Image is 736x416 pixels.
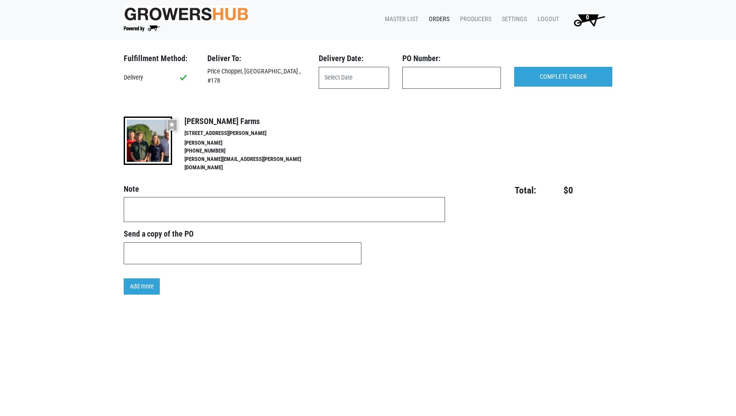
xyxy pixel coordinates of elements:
img: Cart [570,11,609,29]
span: 0 [586,14,589,21]
li: [PERSON_NAME][EMAIL_ADDRESS][PERSON_NAME][DOMAIN_NAME] [184,155,320,172]
h4: Note [124,184,445,194]
li: [PERSON_NAME] [184,139,320,147]
a: Add more [124,278,160,295]
h3: Fulfillment Method: [124,54,194,63]
li: [PHONE_NUMBER] [184,147,320,155]
h3: Deliver To: [207,54,305,63]
div: Price Chopper, [GEOGRAPHIC_DATA] , #178 [201,67,312,86]
input: COMPLETE ORDER [514,67,612,87]
a: Producers [453,11,495,28]
img: thumbnail-8a08f3346781c529aa742b86dead986c.jpg [124,117,172,165]
a: Master List [378,11,422,28]
img: original-fc7597fdc6adbb9d0e2ae620e786d1a2.jpg [124,6,249,22]
h3: Delivery Date: [319,54,389,63]
a: Settings [495,11,530,28]
h4: $0 [541,185,573,196]
h3: PO Number: [402,54,500,63]
a: Logout [530,11,563,28]
li: [STREET_ADDRESS][PERSON_NAME] [184,129,320,138]
a: 0 [563,11,612,29]
img: Powered by Big Wheelbarrow [124,26,160,32]
input: Select Date [319,67,389,89]
a: Orders [422,11,453,28]
h3: Send a copy of the PO [124,229,361,239]
h4: Total: [459,185,536,196]
h4: [PERSON_NAME] Farms [184,117,320,126]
